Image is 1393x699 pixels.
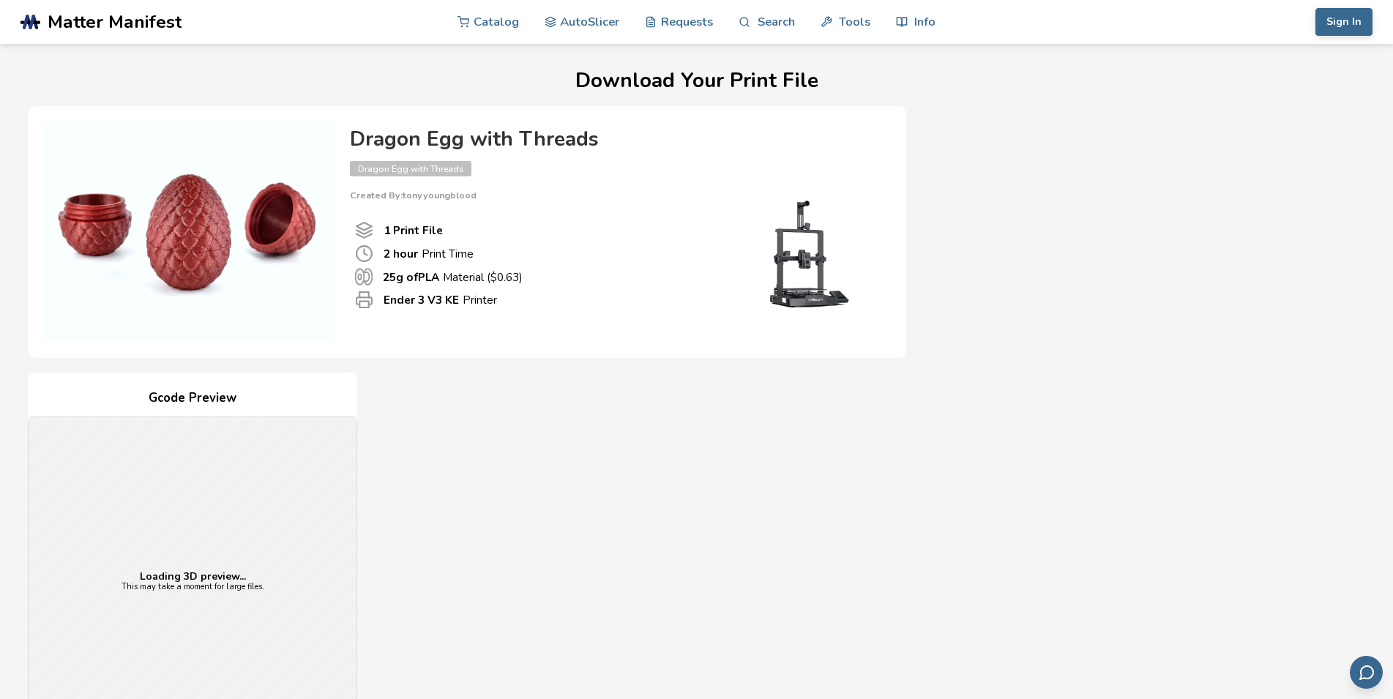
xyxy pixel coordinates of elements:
p: This may take a moment for large files. [122,583,264,592]
p: Created By: tonyyoungblood [350,190,877,201]
img: Printer [731,201,877,310]
h4: Gcode Preview [28,387,357,410]
span: Print Time [355,244,373,263]
p: Loading 3D preview... [122,571,264,583]
b: 1 Print File [384,223,443,238]
h4: Dragon Egg with Threads [350,128,877,151]
span: Matter Manifest [48,12,182,32]
button: Send feedback via email [1350,656,1383,689]
h1: Download Your Print File [28,70,1365,92]
span: Printer [355,291,373,309]
b: 2 hour [384,246,418,261]
img: Product [42,121,335,340]
b: Ender 3 V3 KE [384,292,459,307]
p: Material ($ 0.63 ) [383,269,523,285]
p: Printer [384,292,497,307]
button: Sign In [1315,8,1373,36]
span: Material Used [355,268,373,285]
b: 25 g of PLA [383,269,439,285]
span: Dragon Egg with Threads [350,161,471,176]
p: Print Time [384,246,474,261]
span: Number Of Print files [355,221,373,239]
